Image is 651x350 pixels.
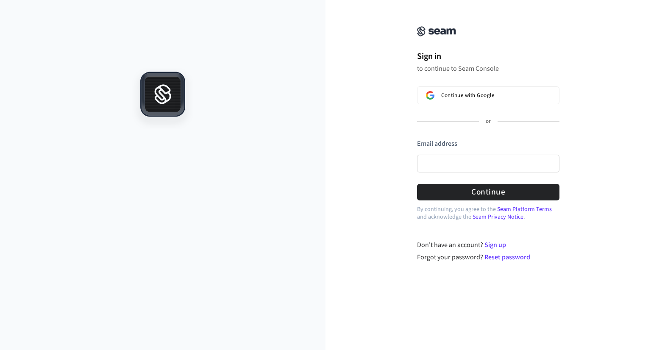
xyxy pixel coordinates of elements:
a: Seam Platform Terms [497,205,552,214]
h1: Sign in [417,50,559,63]
img: Seam Console [417,26,456,36]
button: Continue [417,184,559,200]
p: By continuing, you agree to the and acknowledge the . [417,206,559,221]
p: to continue to Seam Console [417,64,559,73]
img: Sign in with Google [426,91,434,100]
p: or [486,118,491,125]
span: Continue with Google [441,92,494,99]
div: Don't have an account? [417,240,560,250]
a: Seam Privacy Notice [473,213,523,221]
div: Forgot your password? [417,252,560,262]
button: Sign in with GoogleContinue with Google [417,86,559,104]
a: Reset password [484,253,530,262]
a: Sign up [484,240,506,250]
label: Email address [417,139,457,148]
